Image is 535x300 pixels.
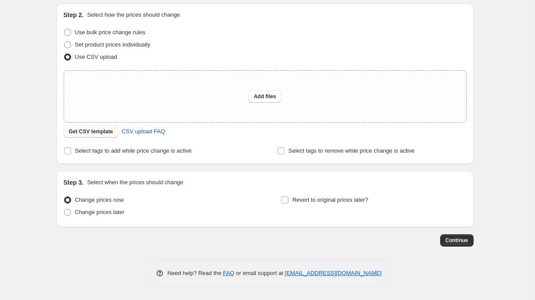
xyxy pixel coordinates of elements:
[75,209,125,215] span: Change prices later
[64,11,84,19] h2: Step 2.
[288,147,415,154] span: Select tags to remove while price change is active
[292,196,368,203] span: Revert to original prices later?
[87,11,180,19] p: Select how the prices should change
[248,90,281,103] button: Add files
[69,128,113,135] span: Get CSV template
[75,29,145,36] span: Use bulk price change rules
[445,237,468,244] span: Continue
[75,41,151,48] span: Set product prices individually
[254,93,276,100] span: Add files
[87,178,183,187] p: Select when the prices should change
[168,270,223,276] span: Need help? Read the
[64,178,84,187] h2: Step 3.
[75,196,124,203] span: Change prices now
[440,234,474,246] button: Continue
[223,270,234,276] a: FAQ
[64,125,118,138] button: Get CSV template
[116,125,170,139] a: CSV upload FAQ
[75,147,192,154] span: Select tags to add while price change is active
[234,270,285,276] span: or email support at
[75,54,117,60] span: Use CSV upload
[122,127,165,136] span: CSV upload FAQ
[285,270,381,276] a: [EMAIL_ADDRESS][DOMAIN_NAME]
